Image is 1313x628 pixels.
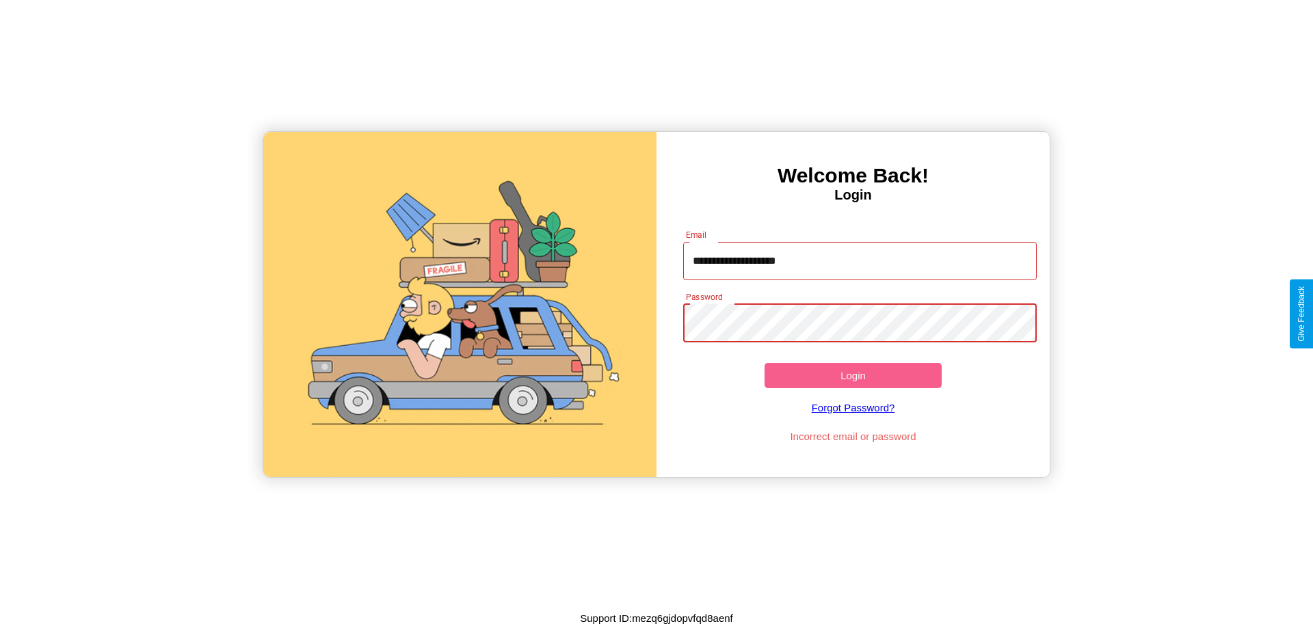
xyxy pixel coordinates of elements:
[686,229,707,241] label: Email
[656,164,1050,187] h3: Welcome Back!
[676,388,1031,427] a: Forgot Password?
[765,363,942,388] button: Login
[1297,286,1306,342] div: Give Feedback
[656,187,1050,203] h4: Login
[580,609,733,627] p: Support ID: mezq6gjdopvfqd8aenf
[263,132,656,477] img: gif
[686,291,722,303] label: Password
[676,427,1031,446] p: Incorrect email or password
